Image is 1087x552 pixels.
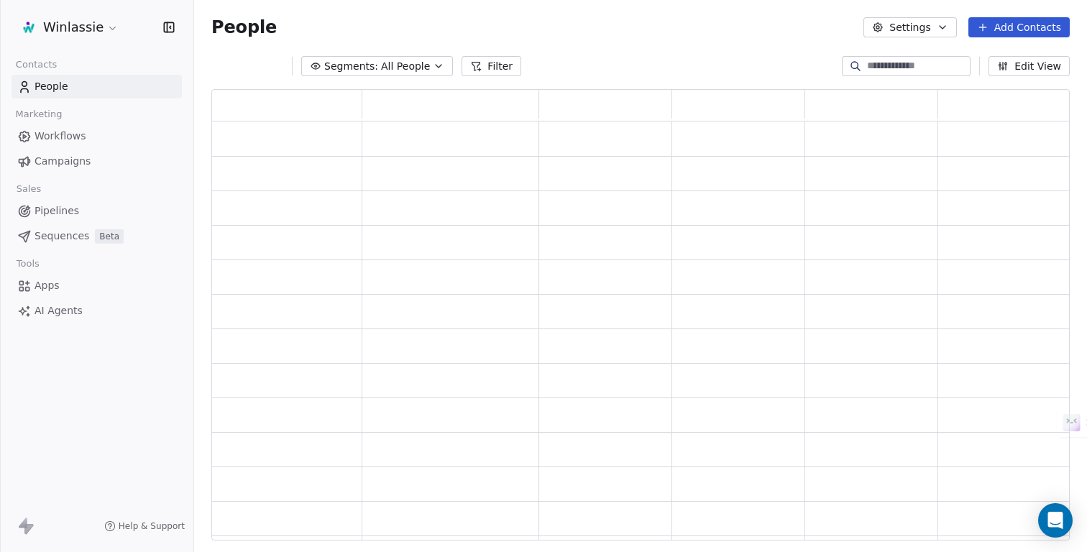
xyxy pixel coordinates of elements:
span: Sequences [35,229,89,244]
a: SequencesBeta [12,224,182,248]
button: Edit View [989,56,1070,76]
a: People [12,75,182,98]
a: Workflows [12,124,182,148]
span: People [211,17,277,38]
button: Winlassie [17,15,121,40]
button: Settings [863,17,956,37]
span: All People [381,59,430,74]
span: Winlassie [43,18,104,37]
span: People [35,79,68,94]
span: Sales [10,178,47,200]
div: grid [212,121,1071,541]
a: Campaigns [12,149,182,173]
a: AI Agents [12,299,182,323]
button: Add Contacts [968,17,1070,37]
span: AI Agents [35,303,83,318]
span: Segments: [324,59,378,74]
span: Apps [35,278,60,293]
button: Filter [462,56,521,76]
img: Monogramme%20Winlassie_RVB_2%20COULEURS.png [20,19,37,36]
span: Campaigns [35,154,91,169]
span: Workflows [35,129,86,144]
span: Contacts [9,54,63,75]
span: Marketing [9,103,68,125]
a: Help & Support [104,520,185,532]
a: Pipelines [12,199,182,223]
span: Help & Support [119,520,185,532]
a: Apps [12,274,182,298]
span: Beta [95,229,124,244]
div: Open Intercom Messenger [1038,503,1073,538]
span: Pipelines [35,203,79,218]
span: Tools [10,253,45,275]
